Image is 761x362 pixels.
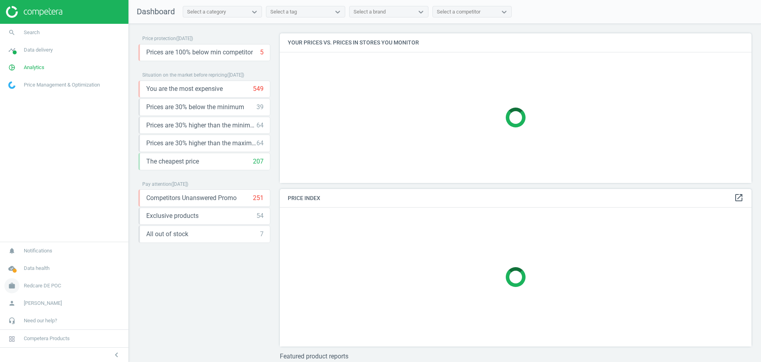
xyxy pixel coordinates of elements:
[4,278,19,293] i: work
[6,6,62,18] img: ajHJNr6hYgQAAAAASUVORK5CYII=
[4,296,19,311] i: person
[734,193,744,203] a: open_in_new
[24,81,100,89] span: Price Management & Optimization
[280,189,751,208] h4: Price Index
[187,8,226,15] div: Select a category
[24,300,62,307] span: [PERSON_NAME]
[4,313,19,328] i: headset_mic
[24,46,53,54] span: Data delivery
[142,72,227,78] span: Situation on the market before repricing
[24,64,44,71] span: Analytics
[146,139,256,148] span: Prices are 30% higher than the maximal
[171,181,188,187] span: ( [DATE] )
[280,33,751,52] h4: Your prices vs. prices in stores you monitor
[280,352,751,360] h3: Featured product reports
[146,85,223,93] span: You are the most expensive
[146,121,256,130] span: Prices are 30% higher than the minimum
[24,29,40,36] span: Search
[142,36,176,41] span: Price protection
[8,81,15,89] img: wGWNvw8QSZomAAAAABJRU5ErkJggg==
[437,8,480,15] div: Select a competitor
[24,317,57,324] span: Need our help?
[260,48,264,57] div: 5
[734,193,744,202] i: open_in_new
[112,350,121,360] i: chevron_left
[146,157,199,166] span: The cheapest price
[24,265,50,272] span: Data health
[260,230,264,239] div: 7
[253,157,264,166] div: 207
[270,8,297,15] div: Select a tag
[146,194,237,202] span: Competitors Unanswered Promo
[256,103,264,112] div: 39
[176,36,193,41] span: ( [DATE] )
[146,230,188,239] span: All out of stock
[256,121,264,130] div: 64
[137,7,175,16] span: Dashboard
[146,212,199,220] span: Exclusive products
[24,247,52,254] span: Notifications
[256,139,264,148] div: 64
[4,243,19,258] i: notifications
[4,261,19,276] i: cloud_done
[146,48,253,57] span: Prices are 100% below min competitor
[253,85,264,93] div: 549
[142,181,171,187] span: Pay attention
[227,72,244,78] span: ( [DATE] )
[256,212,264,220] div: 54
[4,25,19,40] i: search
[4,60,19,75] i: pie_chart_outlined
[253,194,264,202] div: 251
[107,350,126,360] button: chevron_left
[354,8,386,15] div: Select a brand
[146,103,244,112] span: Prices are 30% below the minimum
[24,282,61,289] span: Redcare DE POC
[4,42,19,58] i: timeline
[24,335,70,342] span: Competera Products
